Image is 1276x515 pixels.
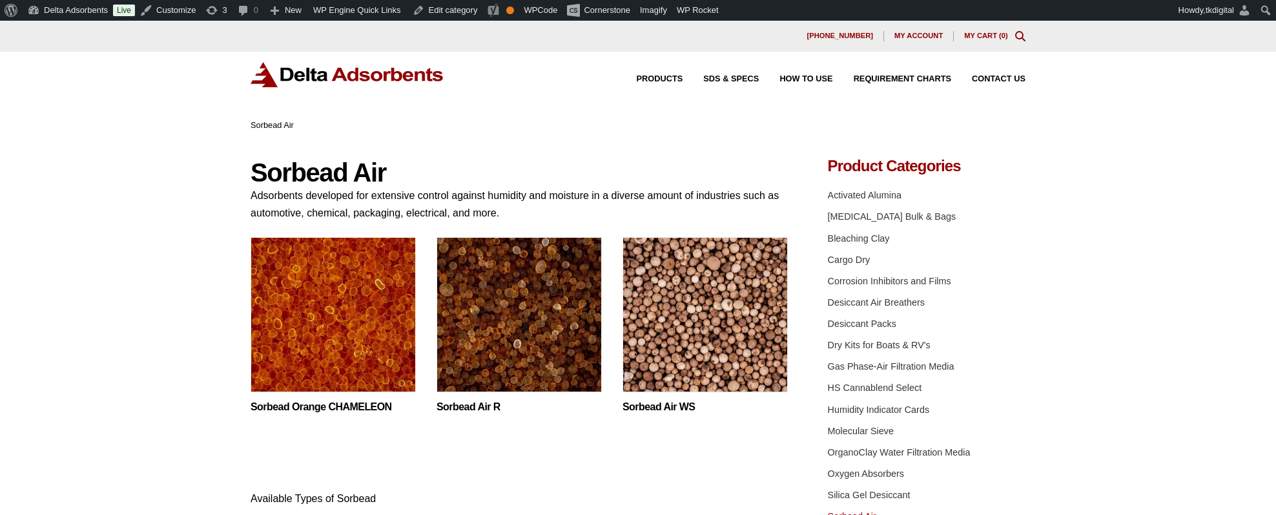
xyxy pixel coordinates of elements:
span: [PHONE_NUMBER] [807,32,873,39]
a: Silica Gel Desiccant [828,490,911,500]
span: Contact Us [972,75,1025,83]
a: Sorbead Air WS [623,402,788,413]
div: Toggle Modal Content [1015,31,1025,41]
a: Requirement Charts [833,75,951,83]
span: Sorbead Air [251,120,294,130]
img: Delta Adsorbents [251,62,444,87]
div: OK [506,6,514,14]
span: How to Use [779,75,832,83]
a: My Cart (0) [964,32,1008,39]
a: Bleaching Clay [828,233,890,244]
a: Humidity Indicator Cards [828,405,930,415]
a: Molecular Sieve [828,426,894,436]
a: Sorbead Air R [437,402,602,413]
a: [PHONE_NUMBER] [796,31,884,41]
span: My account [894,32,943,39]
a: SDS & SPECS [683,75,759,83]
a: Live [113,5,135,16]
a: OrganoClay Water Filtration Media [828,447,971,457]
a: Contact Us [951,75,1025,83]
a: Gas Phase-Air Filtration Media [828,361,954,372]
a: HS Cannablend Select [828,383,922,393]
a: Corrosion Inhibitors and Films [828,276,951,286]
a: How to Use [759,75,832,83]
a: Dry Kits for Boats & RV's [828,340,931,350]
a: Products [616,75,683,83]
a: Desiccant Packs [828,319,896,329]
h1: Sorbead Air [251,158,789,187]
a: [MEDICAL_DATA] Bulk & Bags [828,211,956,222]
h4: Product Categories [828,158,1025,174]
a: Activated Alumina [828,190,901,200]
a: Cargo Dry [828,255,870,265]
p: Available Types of Sorbead [251,490,789,507]
span: 0 [1002,32,1005,39]
span: Requirement Charts [854,75,951,83]
a: Sorbead Orange CHAMELEON [251,402,416,413]
a: Oxygen Absorbers [828,468,904,479]
span: Products [637,75,683,83]
a: Desiccant Air Breathers [828,297,925,308]
p: Adsorbents developed for extensive control against humidity and moisture in a diverse amount of i... [251,187,789,222]
span: SDS & SPECS [703,75,759,83]
a: My account [884,31,954,41]
span: tkdigital [1206,5,1234,15]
